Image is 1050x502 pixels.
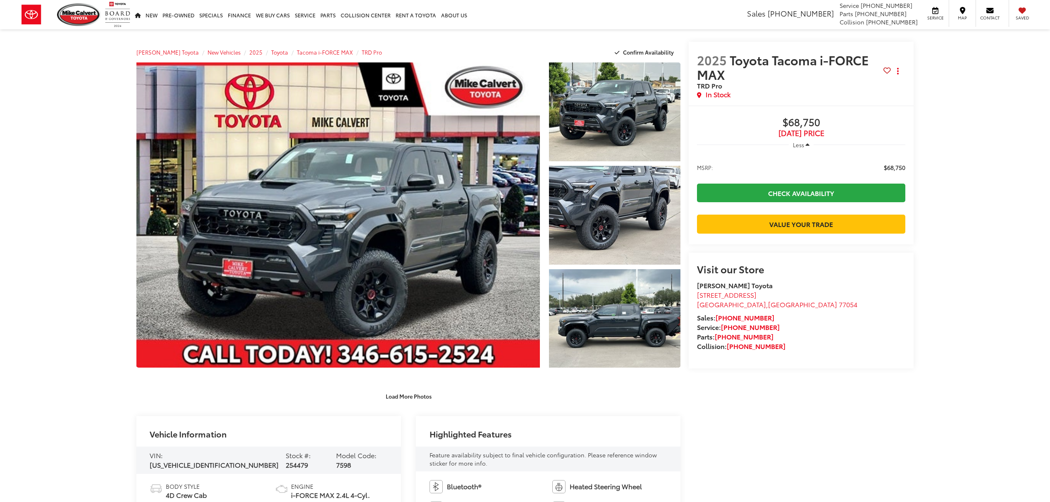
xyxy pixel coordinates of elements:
span: [PHONE_NUMBER] [768,8,834,19]
span: Service [840,1,859,10]
span: $68,750 [884,163,905,172]
a: New Vehicles [208,48,241,56]
span: VIN: [150,450,163,460]
img: 2025 Toyota Tacoma i-FORCE MAX TRD Pro [132,61,544,369]
a: Expand Photo 2 [549,166,680,265]
a: Toyota [271,48,288,56]
span: [STREET_ADDRESS] [697,290,756,299]
a: Expand Photo 3 [549,269,680,368]
a: [PHONE_NUMBER] [716,313,774,322]
span: [PHONE_NUMBER] [855,10,907,18]
span: TRD Pro [697,81,722,90]
span: [GEOGRAPHIC_DATA] [697,299,766,309]
span: In Stock [706,90,730,99]
a: [PHONE_NUMBER] [727,341,785,351]
span: dropdown dots [897,68,899,74]
strong: Collision: [697,341,785,351]
span: Service [926,15,945,21]
img: Mike Calvert Toyota [57,3,101,26]
span: [US_VEHICLE_IDENTIFICATION_NUMBER] [150,460,279,469]
h2: Vehicle Information [150,429,227,438]
img: Bluetooth® [430,480,443,493]
button: Less [789,137,814,152]
a: [STREET_ADDRESS] [GEOGRAPHIC_DATA],[GEOGRAPHIC_DATA] 77054 [697,290,857,309]
a: [PHONE_NUMBER] [721,322,780,332]
span: Less [793,141,804,148]
span: Heated Steering Wheel [570,482,642,491]
span: Model Code: [336,450,377,460]
span: Toyota Tacoma i-FORCE MAX [697,51,869,83]
strong: Service: [697,322,780,332]
a: 2025 [249,48,262,56]
a: Check Availability [697,184,905,202]
img: 2025 Toyota Tacoma i-FORCE MAX TRD Pro [547,61,682,162]
span: 7598 [336,460,351,469]
h2: Highlighted Features [430,429,512,438]
span: Confirm Availability [623,48,674,56]
span: Feature availability subject to final vehicle configuration. Please reference window sticker for ... [430,451,657,467]
h2: Visit our Store [697,263,905,274]
button: Load More Photos [380,389,437,403]
span: Collision [840,18,864,26]
span: Sales [747,8,766,19]
span: [PHONE_NUMBER] [861,1,912,10]
a: Tacoma i-FORCE MAX [297,48,353,56]
a: Expand Photo 1 [549,62,680,161]
button: Confirm Availability [610,45,681,60]
span: Contact [980,15,1000,21]
a: TRD Pro [362,48,382,56]
a: Value Your Trade [697,215,905,233]
strong: Sales: [697,313,774,322]
a: [PHONE_NUMBER] [715,332,773,341]
img: 2025 Toyota Tacoma i-FORCE MAX TRD Pro [547,165,682,265]
span: Saved [1013,15,1031,21]
strong: [PERSON_NAME] Toyota [697,280,773,290]
span: Body Style [166,482,207,490]
span: 254479 [286,460,308,469]
span: Stock #: [286,450,311,460]
button: Actions [891,64,905,79]
span: Parts [840,10,853,18]
span: 4D Crew Cab [166,490,207,500]
span: [GEOGRAPHIC_DATA] [768,299,837,309]
span: Bluetooth® [447,482,481,491]
span: [PHONE_NUMBER] [866,18,918,26]
span: Map [953,15,971,21]
a: Expand Photo 0 [136,62,540,368]
span: [DATE] PRICE [697,129,905,137]
span: 77054 [839,299,857,309]
span: , [697,299,857,309]
span: 2025 [697,51,727,69]
img: 2025 Toyota Tacoma i-FORCE MAX TRD Pro [547,268,682,369]
span: Engine [291,482,388,490]
strong: Parts: [697,332,773,341]
a: [PERSON_NAME] Toyota [136,48,199,56]
img: Heated Steering Wheel [552,480,566,493]
span: $68,750 [697,117,905,129]
span: MSRP: [697,163,713,172]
